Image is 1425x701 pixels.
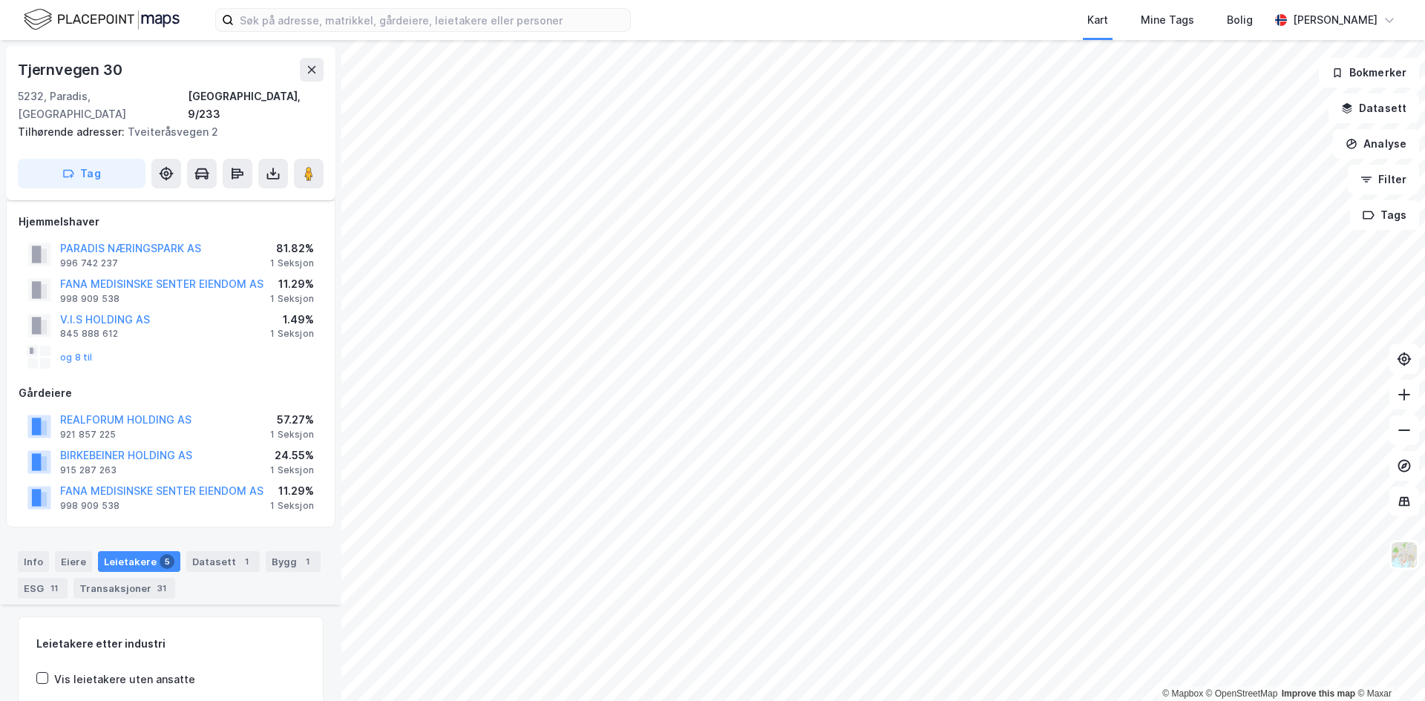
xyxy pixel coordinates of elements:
[1350,200,1419,230] button: Tags
[60,464,117,476] div: 915 287 263
[270,257,314,269] div: 1 Seksjon
[60,328,118,340] div: 845 888 612
[1351,630,1425,701] iframe: Chat Widget
[270,411,314,429] div: 57.27%
[160,554,174,569] div: 5
[270,328,314,340] div: 1 Seksjon
[234,9,630,31] input: Søk på adresse, matrikkel, gårdeiere, leietakere eller personer
[60,293,119,305] div: 998 909 538
[1329,93,1419,123] button: Datasett
[270,275,314,293] div: 11.29%
[1282,688,1355,699] a: Improve this map
[36,635,305,653] div: Leietakere etter industri
[1227,11,1253,29] div: Bolig
[60,257,118,269] div: 996 742 237
[18,578,68,599] div: ESG
[266,551,321,572] div: Bygg
[1087,11,1108,29] div: Kart
[47,581,62,596] div: 11
[19,384,323,402] div: Gårdeiere
[186,551,260,572] div: Datasett
[270,482,314,500] div: 11.29%
[1141,11,1194,29] div: Mine Tags
[270,240,314,257] div: 81.82%
[18,88,188,123] div: 5232, Paradis, [GEOGRAPHIC_DATA]
[18,123,312,141] div: Tveiteråsvegen 2
[188,88,324,123] div: [GEOGRAPHIC_DATA], 9/233
[18,58,125,82] div: Tjernvegen 30
[18,551,49,572] div: Info
[270,429,314,441] div: 1 Seksjon
[1206,688,1278,699] a: OpenStreetMap
[60,429,116,441] div: 921 857 225
[1162,688,1203,699] a: Mapbox
[98,551,180,572] div: Leietakere
[54,671,195,688] div: Vis leietakere uten ansatte
[18,159,145,188] button: Tag
[24,7,180,33] img: logo.f888ab2527a4732fd821a326f86c7f29.svg
[270,447,314,464] div: 24.55%
[60,500,119,512] div: 998 909 538
[300,554,315,569] div: 1
[55,551,92,572] div: Eiere
[18,125,128,138] span: Tilhørende adresser:
[270,464,314,476] div: 1 Seksjon
[239,554,254,569] div: 1
[73,578,175,599] div: Transaksjoner
[154,581,169,596] div: 31
[1390,541,1418,569] img: Z
[1293,11,1377,29] div: [PERSON_NAME]
[1319,58,1419,88] button: Bokmerker
[270,500,314,512] div: 1 Seksjon
[19,213,323,231] div: Hjemmelshaver
[1348,165,1419,194] button: Filter
[1333,129,1419,159] button: Analyse
[270,293,314,305] div: 1 Seksjon
[270,311,314,329] div: 1.49%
